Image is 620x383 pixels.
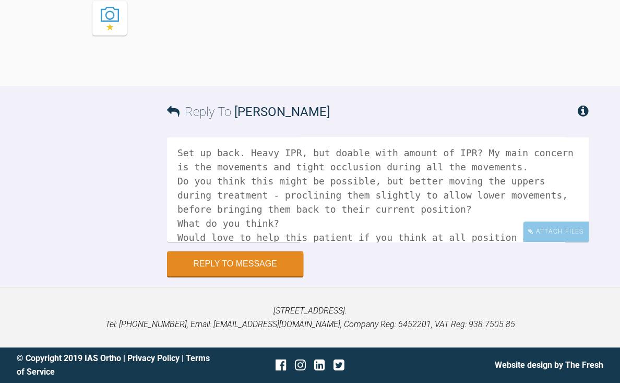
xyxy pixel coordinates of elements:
p: [STREET_ADDRESS]. Tel: [PHONE_NUMBER], Email: [EMAIL_ADDRESS][DOMAIN_NAME], Company Reg: 6452201,... [17,304,603,331]
span: [PERSON_NAME] [234,105,330,119]
button: Reply to Message [167,251,303,276]
textarea: Hi [PERSON_NAME], Set up back. Heavy IPR, but doable with amount of IPR? My main concern is the m... [167,137,589,242]
a: Website design by The Fresh [495,360,603,370]
div: © Copyright 2019 IAS Ortho | | [17,352,212,378]
div: Attach Files [523,222,589,242]
a: Privacy Policy [127,353,180,363]
h3: Reply To [167,102,330,122]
